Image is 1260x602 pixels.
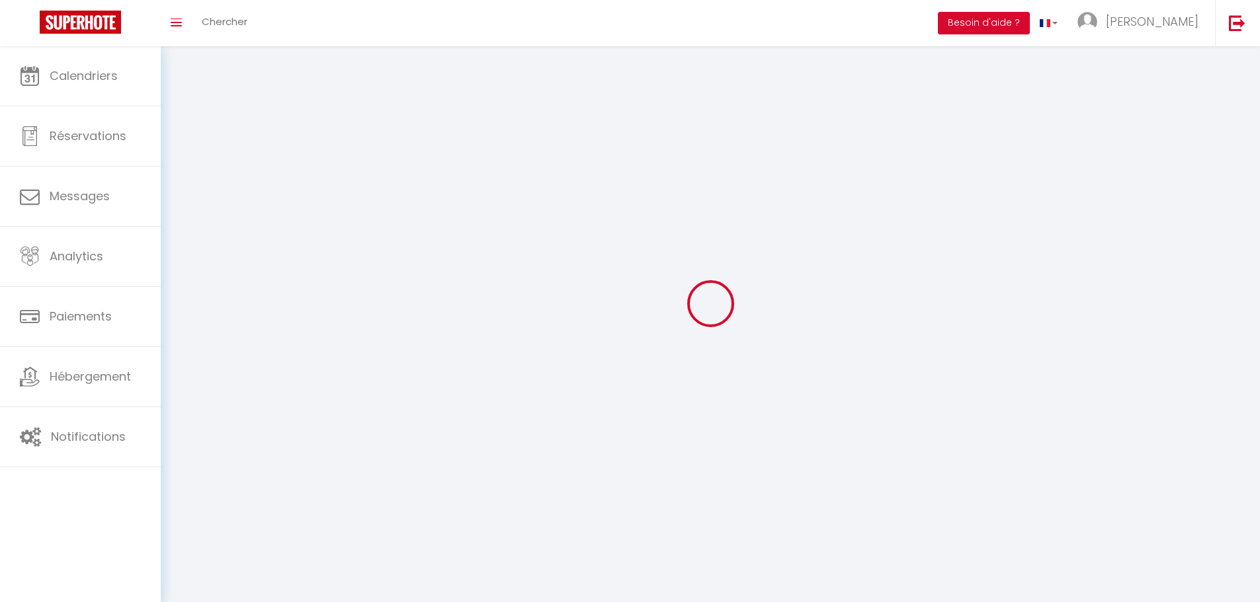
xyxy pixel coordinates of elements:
button: Ouvrir le widget de chat LiveChat [11,5,50,45]
span: Hébergement [50,368,131,385]
span: Notifications [51,428,126,445]
span: Analytics [50,248,103,264]
img: Super Booking [40,11,121,34]
img: ... [1077,12,1097,32]
button: Besoin d'aide ? [938,12,1030,34]
span: Réservations [50,128,126,144]
img: logout [1229,15,1245,31]
iframe: Chat [1204,543,1250,592]
span: [PERSON_NAME] [1106,13,1198,30]
span: Chercher [202,15,247,28]
span: Calendriers [50,67,118,84]
span: Messages [50,188,110,204]
span: Paiements [50,308,112,324]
